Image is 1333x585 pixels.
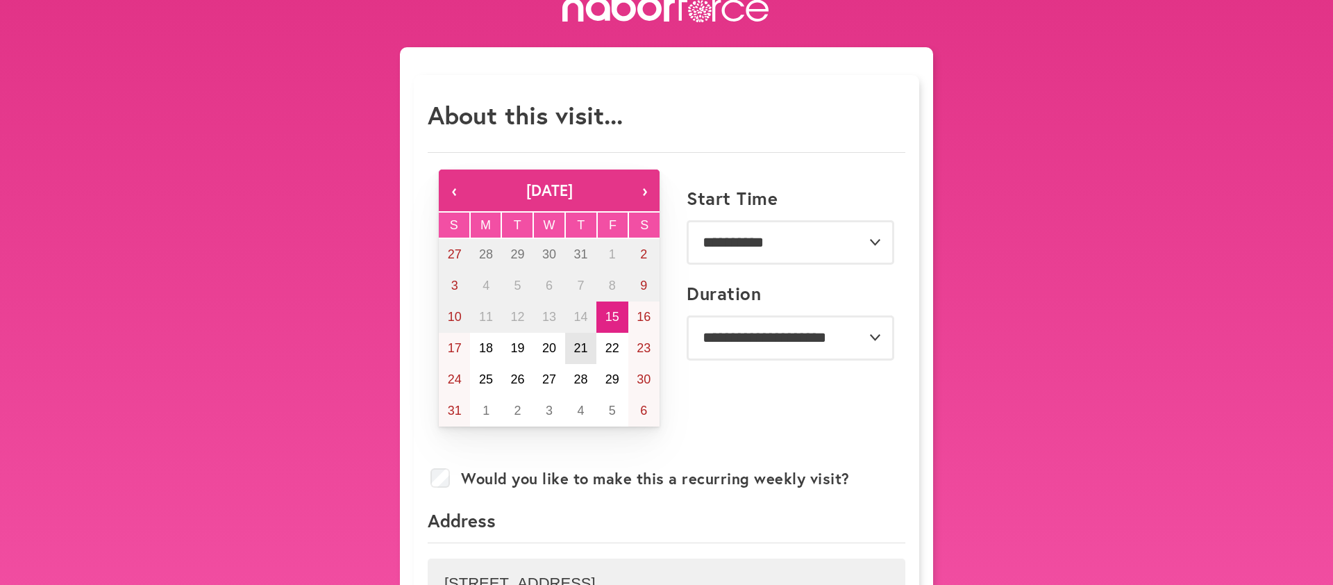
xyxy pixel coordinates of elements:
button: July 30, 2025 [533,239,564,270]
button: August 27, 2025 [533,364,564,395]
button: August 12, 2025 [502,302,533,333]
abbr: Friday [609,218,617,232]
button: August 18, 2025 [470,333,501,364]
abbr: Saturday [640,218,648,232]
button: August 23, 2025 [628,333,660,364]
button: September 2, 2025 [502,395,533,427]
h1: About this visit... [428,100,623,130]
abbr: July 27, 2025 [448,247,462,261]
abbr: July 28, 2025 [479,247,493,261]
abbr: September 2, 2025 [514,404,521,418]
abbr: Tuesday [514,218,521,232]
abbr: August 17, 2025 [448,341,462,355]
abbr: August 14, 2025 [573,310,587,324]
button: [DATE] [469,170,629,211]
abbr: Sunday [450,218,458,232]
abbr: August 3, 2025 [451,279,458,292]
button: July 31, 2025 [565,239,596,270]
abbr: August 8, 2025 [609,279,616,292]
button: September 6, 2025 [628,395,660,427]
button: August 24, 2025 [439,364,470,395]
button: August 17, 2025 [439,333,470,364]
button: August 7, 2025 [565,270,596,302]
abbr: August 19, 2025 [511,341,525,355]
button: September 3, 2025 [533,395,564,427]
abbr: August 5, 2025 [514,279,521,292]
button: ‹ [439,170,469,211]
abbr: August 25, 2025 [479,372,493,386]
abbr: August 15, 2025 [605,310,619,324]
button: August 20, 2025 [533,333,564,364]
abbr: August 20, 2025 [542,341,556,355]
abbr: August 30, 2025 [637,372,651,386]
button: August 14, 2025 [565,302,596,333]
abbr: August 29, 2025 [605,372,619,386]
abbr: August 4, 2025 [483,279,489,292]
abbr: August 24, 2025 [448,372,462,386]
button: August 26, 2025 [502,364,533,395]
label: Duration [687,283,761,304]
abbr: September 5, 2025 [609,404,616,418]
label: Start Time [687,188,778,209]
button: › [629,170,660,211]
abbr: August 7, 2025 [577,279,584,292]
abbr: July 30, 2025 [542,247,556,261]
abbr: Monday [480,218,491,232]
button: September 4, 2025 [565,395,596,427]
abbr: July 29, 2025 [511,247,525,261]
label: Would you like to make this a recurring weekly visit? [461,470,850,488]
button: August 13, 2025 [533,302,564,333]
abbr: Wednesday [544,218,555,232]
abbr: August 21, 2025 [573,341,587,355]
button: August 22, 2025 [596,333,628,364]
abbr: August 31, 2025 [448,404,462,418]
button: August 19, 2025 [502,333,533,364]
abbr: August 26, 2025 [511,372,525,386]
abbr: August 23, 2025 [637,341,651,355]
button: August 28, 2025 [565,364,596,395]
button: August 1, 2025 [596,239,628,270]
abbr: August 12, 2025 [511,310,525,324]
abbr: August 9, 2025 [640,279,647,292]
abbr: August 6, 2025 [546,279,553,292]
abbr: August 2, 2025 [640,247,647,261]
button: August 11, 2025 [470,302,501,333]
button: August 3, 2025 [439,270,470,302]
button: September 1, 2025 [470,395,501,427]
abbr: September 6, 2025 [640,404,647,418]
abbr: Thursday [577,218,585,232]
abbr: August 13, 2025 [542,310,556,324]
abbr: August 16, 2025 [637,310,651,324]
abbr: September 4, 2025 [577,404,584,418]
button: August 25, 2025 [470,364,501,395]
button: August 30, 2025 [628,364,660,395]
abbr: August 1, 2025 [609,247,616,261]
button: July 29, 2025 [502,239,533,270]
button: August 10, 2025 [439,302,470,333]
abbr: August 10, 2025 [448,310,462,324]
abbr: August 28, 2025 [573,372,587,386]
button: July 27, 2025 [439,239,470,270]
button: August 9, 2025 [628,270,660,302]
button: August 4, 2025 [470,270,501,302]
button: August 15, 2025 [596,302,628,333]
abbr: August 18, 2025 [479,341,493,355]
button: August 8, 2025 [596,270,628,302]
button: August 21, 2025 [565,333,596,364]
button: August 31, 2025 [439,395,470,427]
button: August 6, 2025 [533,270,564,302]
button: August 16, 2025 [628,302,660,333]
button: August 5, 2025 [502,270,533,302]
button: August 2, 2025 [628,239,660,270]
button: August 29, 2025 [596,364,628,395]
button: September 5, 2025 [596,395,628,427]
abbr: September 3, 2025 [546,404,553,418]
abbr: August 22, 2025 [605,341,619,355]
abbr: July 31, 2025 [573,247,587,261]
p: Address [428,509,905,543]
abbr: August 11, 2025 [479,310,493,324]
abbr: September 1, 2025 [483,404,489,418]
button: July 28, 2025 [470,239,501,270]
abbr: August 27, 2025 [542,372,556,386]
